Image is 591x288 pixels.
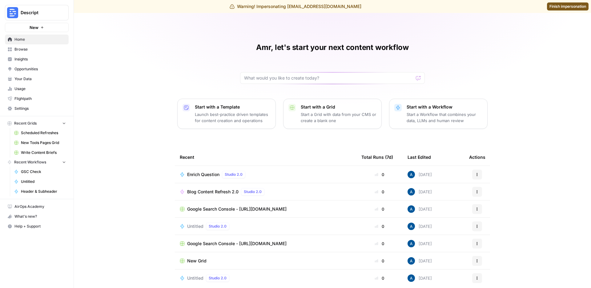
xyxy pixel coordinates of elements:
img: he81ibor8lsei4p3qvg4ugbvimgp [408,240,415,247]
span: Untitled [21,179,66,184]
div: [DATE] [408,274,432,282]
a: Blog Content Refresh 2.0Studio 2.0 [180,188,352,195]
div: 0 [361,189,398,195]
span: Opportunities [14,66,66,72]
a: Insights [5,54,69,64]
div: What's new? [5,212,68,221]
a: Browse [5,44,69,54]
a: Untitled [11,177,69,187]
span: Studio 2.0 [209,224,227,229]
img: he81ibor8lsei4p3qvg4ugbvimgp [408,257,415,265]
span: Untitled [187,223,203,229]
button: Recent Workflows [5,158,69,167]
p: Start with a Workflow [407,104,482,110]
button: What's new? [5,212,69,221]
span: Scheduled Refreshes [21,130,66,136]
div: [DATE] [408,257,432,265]
input: What would you like to create today? [244,75,413,81]
div: 0 [361,206,398,212]
button: Start with a WorkflowStart a Workflow that combines your data, LLMs and human review [389,99,488,129]
span: New [30,24,38,31]
a: Your Data [5,74,69,84]
a: Google Search Console - [URL][DOMAIN_NAME] [180,241,352,247]
img: he81ibor8lsei4p3qvg4ugbvimgp [408,274,415,282]
a: New Tools Pages Grid [11,138,69,148]
div: [DATE] [408,205,432,213]
div: 0 [361,171,398,178]
a: Google Search Console - [URL][DOMAIN_NAME] [180,206,352,212]
span: Blog Content Refresh 2.0 [187,189,239,195]
span: Browse [14,47,66,52]
div: 0 [361,223,398,229]
a: Opportunities [5,64,69,74]
div: [DATE] [408,240,432,247]
span: Your Data [14,76,66,82]
img: Descript Logo [7,7,18,18]
span: AirOps Academy [14,204,66,209]
p: Start with a Grid [301,104,376,110]
div: [DATE] [408,223,432,230]
div: 0 [361,258,398,264]
p: Start a Grid with data from your CMS or create a blank one [301,111,376,124]
img: he81ibor8lsei4p3qvg4ugbvimgp [408,205,415,213]
span: Studio 2.0 [209,275,227,281]
span: Studio 2.0 [244,189,262,195]
span: New Tools Pages Grid [21,140,66,146]
span: Google Search Console - [URL][DOMAIN_NAME] [187,206,287,212]
span: Recent Grids [14,121,37,126]
img: he81ibor8lsei4p3qvg4ugbvimgp [408,188,415,195]
div: [DATE] [408,188,432,195]
button: Help + Support [5,221,69,231]
span: Settings [14,106,66,111]
div: 0 [361,275,398,281]
a: Settings [5,104,69,113]
span: Flightpath [14,96,66,101]
span: Help + Support [14,224,66,229]
span: Usage [14,86,66,92]
a: Enrich QuestionStudio 2.0 [180,171,352,178]
p: Start with a Template [195,104,271,110]
div: Recent [180,149,352,166]
a: Usage [5,84,69,94]
span: Write Content Briefs [21,150,66,155]
button: Recent Grids [5,119,69,128]
a: New Grid [180,258,352,264]
button: Start with a TemplateLaunch best-practice driven templates for content creation and operations [177,99,276,129]
p: Launch best-practice driven templates for content creation and operations [195,111,271,124]
a: Finish impersonation [547,2,589,10]
h1: Amr, let's start your next content workflow [256,43,409,52]
span: Studio 2.0 [225,172,243,177]
span: GSC Check [21,169,66,175]
button: Start with a GridStart a Grid with data from your CMS or create a blank one [283,99,382,129]
span: New Grid [187,258,207,264]
div: Actions [469,149,485,166]
a: Write Content Briefs [11,148,69,158]
span: Finish impersonation [549,4,586,9]
div: [DATE] [408,171,432,178]
p: Start a Workflow that combines your data, LLMs and human review [407,111,482,124]
span: Insights [14,56,66,62]
span: Google Search Console - [URL][DOMAIN_NAME] [187,241,287,247]
span: Untitled [187,275,203,281]
a: Flightpath [5,94,69,104]
div: 0 [361,241,398,247]
a: Header & Subheader [11,187,69,196]
img: he81ibor8lsei4p3qvg4ugbvimgp [408,223,415,230]
a: UntitledStudio 2.0 [180,274,352,282]
div: Last Edited [408,149,431,166]
button: New [5,23,69,32]
a: AirOps Academy [5,202,69,212]
button: Workspace: Descript [5,5,69,20]
span: Recent Workflows [14,159,46,165]
a: GSC Check [11,167,69,177]
span: Header & Subheader [21,189,66,194]
span: Enrich Question [187,171,219,178]
a: Home [5,35,69,44]
a: UntitledStudio 2.0 [180,223,352,230]
div: Warning! Impersonating [EMAIL_ADDRESS][DOMAIN_NAME] [230,3,361,10]
span: Home [14,37,66,42]
img: he81ibor8lsei4p3qvg4ugbvimgp [408,171,415,178]
a: Scheduled Refreshes [11,128,69,138]
div: Total Runs (7d) [361,149,393,166]
span: Descript [21,10,58,16]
